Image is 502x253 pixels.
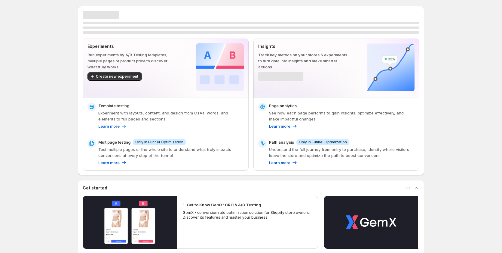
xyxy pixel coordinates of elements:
[98,103,129,109] p: Template testing
[87,72,142,81] button: Create new experiment
[98,123,127,129] a: Learn more
[269,160,298,166] a: Learn more
[269,123,298,129] a: Learn more
[258,43,347,49] p: Insights
[324,196,418,249] button: Play video
[98,160,120,166] p: Learn more
[269,146,415,158] p: Understand the full journey from entry to purchase, identify where visitors leave the store and o...
[269,110,415,122] p: See how each page performs to gain insights, optimize effectively, and make impactful changes
[98,146,244,158] p: Test multiple pages or the whole site to understand what truly impacts conversions at every step ...
[98,123,120,129] p: Learn more
[269,123,290,129] p: Learn more
[183,210,312,220] p: GemX - conversion rate optimization solution for Shopify store owners. Discover its features and ...
[183,202,261,208] h2: 1. Get to Know GemX: CRO & A/B Testing
[87,52,177,70] p: Run experiments by A/B Testing templates, multiple pages or product price to discover what truly ...
[196,43,244,91] img: Experiments
[96,74,138,79] span: Create new experiment
[135,140,183,145] span: Only in Funnel Optimization
[87,43,177,49] p: Experiments
[98,139,130,145] p: Multipage testing
[98,160,127,166] a: Learn more
[83,196,177,249] button: Play video
[269,103,297,109] p: Page analytics
[258,52,347,70] p: Track key metrics on your stores & experiments to turn data into insights and make smarter actions
[98,110,244,122] p: Experiment with layouts, content, and design from CTAs, words, and elements to full pages and sec...
[269,160,290,166] p: Learn more
[367,43,415,91] img: Insights
[83,185,107,191] h3: Get started
[269,139,294,145] p: Path analysis
[299,140,347,145] span: Only in Funnel Optimization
